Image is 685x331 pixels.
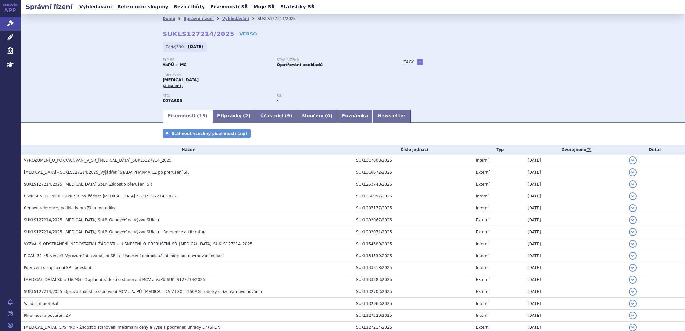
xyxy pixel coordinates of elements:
th: Typ [473,145,525,155]
td: SUKL202071/2025 [353,226,473,238]
span: Externí [476,182,490,186]
span: SUKLS127214/2025_Propranolol SpLP_Žádost o přerušení SŘ [24,182,152,186]
td: [DATE] [524,262,626,274]
span: Propranolol 80 a 160MG - Doplnění žádosti o stanovení MCV a VaPÚ SUKLS127214/2025 [24,277,205,282]
td: [DATE] [524,190,626,202]
button: detail [629,240,637,248]
th: Detail [626,145,685,155]
span: SUKLS127214/2025_Oprava žádosti o stanovení MCV a VaPÚ_Propranolol 80 a 160MG_Tobolky s řízeným u... [24,289,263,294]
button: detail [629,300,637,307]
span: (2 balení) [163,84,183,88]
span: F-CAU-31-45_verze1_Vyrozumění o zahájení SŘ_a_ Usnesení o prodloužení lhůty pro navrhování důkazů [24,254,225,258]
button: detail [629,264,637,272]
span: Interní [476,206,489,210]
a: Písemnosti (15) [163,110,212,123]
p: Typ SŘ: [163,58,270,62]
th: Zveřejněno [524,145,626,155]
td: SUKL132703/2025 [353,286,473,298]
td: SUKL316672/2025 [353,166,473,178]
span: USNESENÍ_O_PŘERUŠENÍ_SŘ_na_žádost_PROPRANOLOL_SUKLS127214_2025 [24,194,176,198]
span: 15 [199,113,205,118]
span: Potvrzení o zaplacení SP - odeslání [24,266,91,270]
button: detail [629,288,637,296]
strong: VaPÚ + MC [163,63,186,67]
a: Běžící lhůty [172,3,207,11]
span: SUKLS127214/2025_Propranolol SpLP_Odpověď na Výzvu SUKLu – Reference a Literatura [24,230,207,234]
a: Správní řízení [184,16,214,21]
td: SUKL154380/2025 [353,238,473,250]
td: SUKL133283/2025 [353,274,473,286]
td: SUKL133318/2025 [353,262,473,274]
strong: - [277,98,278,103]
td: [DATE] [524,214,626,226]
th: Název [21,145,353,155]
td: [DATE] [524,274,626,286]
span: Externí [476,289,490,294]
span: SUKLS127214/2025_Propranolol SpLP_Odpověď na Výzvu SUKLu [24,218,159,222]
span: Interní [476,266,489,270]
td: [DATE] [524,178,626,190]
button: detail [629,168,637,176]
a: Stáhnout všechny písemnosti (zip) [163,129,251,138]
td: SUKL127229/2025 [353,310,473,322]
p: ATC: [163,94,270,98]
span: Cenové reference, podklady pro ZÚ a metodiky [24,206,115,210]
span: VÝZVA_K_ODSTRANĚNÍ_NEDOSTATKU_ŽÁDOSTI_a_USNESENÍ_O_PŘERUŠENÍ_SŘ_PROPRANOLOL_SUKLS127214_2025 [24,242,252,246]
a: Moje SŘ [252,3,277,11]
td: [DATE] [524,286,626,298]
td: [DATE] [524,202,626,214]
td: [DATE] [524,298,626,310]
span: Externí [476,230,490,234]
h2: Správní řízení [21,2,77,11]
span: 0 [327,113,330,118]
p: Přípravky: [163,73,391,77]
a: Statistiky SŘ [278,3,316,11]
td: SUKL253748/2025 [353,178,473,190]
span: 9 [287,113,290,118]
span: Propranolol - SUKLS127214/2025_Vyjádření STADA PHARMA CZ po přerušení SŘ [24,170,189,175]
abbr: (?) [586,148,591,152]
li: SUKLS127214/2025 [257,14,304,24]
td: SUKL132963/2025 [353,298,473,310]
span: Interní [476,158,489,163]
button: detail [629,252,637,260]
span: Stáhnout všechny písemnosti (zip) [172,131,247,136]
strong: [DATE] [188,45,204,49]
span: Interní [476,254,489,258]
span: [MEDICAL_DATA] [163,78,199,82]
a: Písemnosti SŘ [208,3,250,11]
td: SUKL207177/2025 [353,202,473,214]
span: VYROZUMĚNÍ_O_POKRAČOVÁNÍ_V_SŘ_PROPRANOLOL_SUKLS127214_2025 [24,158,172,163]
h3: Tagy [404,58,414,66]
span: PROPRANOLOL, CPS PRO - Žádost o stanovení maximální ceny a výše a podmínek úhrady LP (SPLP) [24,325,220,330]
a: VERSO [239,31,257,37]
span: Interní [476,194,489,198]
span: Interní [476,313,489,318]
span: Interní [476,301,489,306]
span: Externí [476,218,490,222]
a: Newsletter [373,110,411,123]
button: detail [629,204,637,212]
td: SUKL134539/2025 [353,250,473,262]
span: Plné moci a pověření ZP [24,313,71,318]
a: Poznámka [337,110,373,123]
p: RS: [277,94,384,98]
a: Vyhledávání [77,3,114,11]
button: detail [629,216,637,224]
td: SUKL317808/2025 [353,155,473,166]
span: Validační protokol [24,301,58,306]
td: SUKL202067/2025 [353,214,473,226]
span: Externí [476,170,490,175]
span: Externí [476,277,490,282]
button: detail [629,276,637,284]
td: [DATE] [524,155,626,166]
td: [DATE] [524,238,626,250]
a: + [417,59,423,65]
td: [DATE] [524,226,626,238]
a: Sloučení (0) [297,110,337,123]
span: Zahájeno: [166,44,186,49]
button: detail [629,192,637,200]
td: [DATE] [524,166,626,178]
th: Číslo jednací [353,145,473,155]
button: detail [629,180,637,188]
